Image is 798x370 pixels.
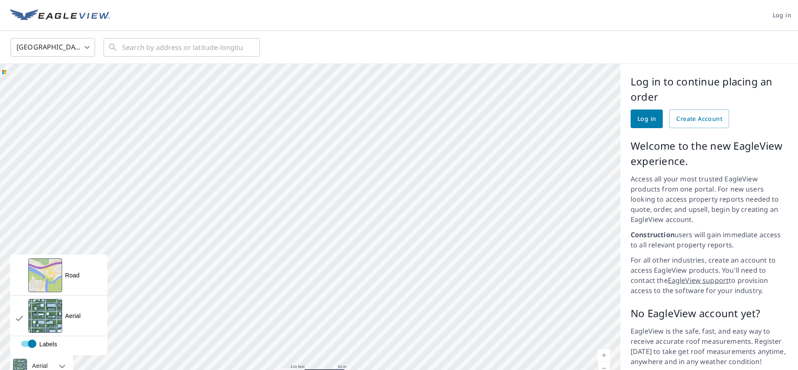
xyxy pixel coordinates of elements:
[11,336,107,355] div: enabled
[631,230,675,239] strong: Construction
[670,110,729,128] a: Create Account
[122,36,243,59] input: Search by address or latitude-longitude
[637,114,656,124] span: Log in
[631,174,788,225] p: Access all your most trusted EagleView products from one portal. For new users looking to access ...
[65,312,81,320] div: Aerial
[11,36,95,59] div: [GEOGRAPHIC_DATA]
[773,10,791,21] span: Log in
[631,110,663,128] a: Log in
[631,74,788,104] p: Log in to continue placing an order
[598,349,610,362] a: Current Level 18, Zoom In
[631,255,788,296] p: For all other industries, create an account to access EagleView products. You'll need to contact ...
[10,9,110,22] img: EV Logo
[668,276,729,285] a: EagleView support
[631,138,788,169] p: Welcome to the new EagleView experience.
[65,271,79,280] div: Road
[676,114,722,124] span: Create Account
[631,326,788,367] p: EagleView is the safe, fast, and easy way to receive accurate roof measurements. Register [DATE] ...
[631,306,788,321] p: No EagleView account yet?
[11,340,124,348] label: Labels
[631,230,788,250] p: users will gain immediate access to all relevant property reports.
[10,255,107,355] div: View aerial and more...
